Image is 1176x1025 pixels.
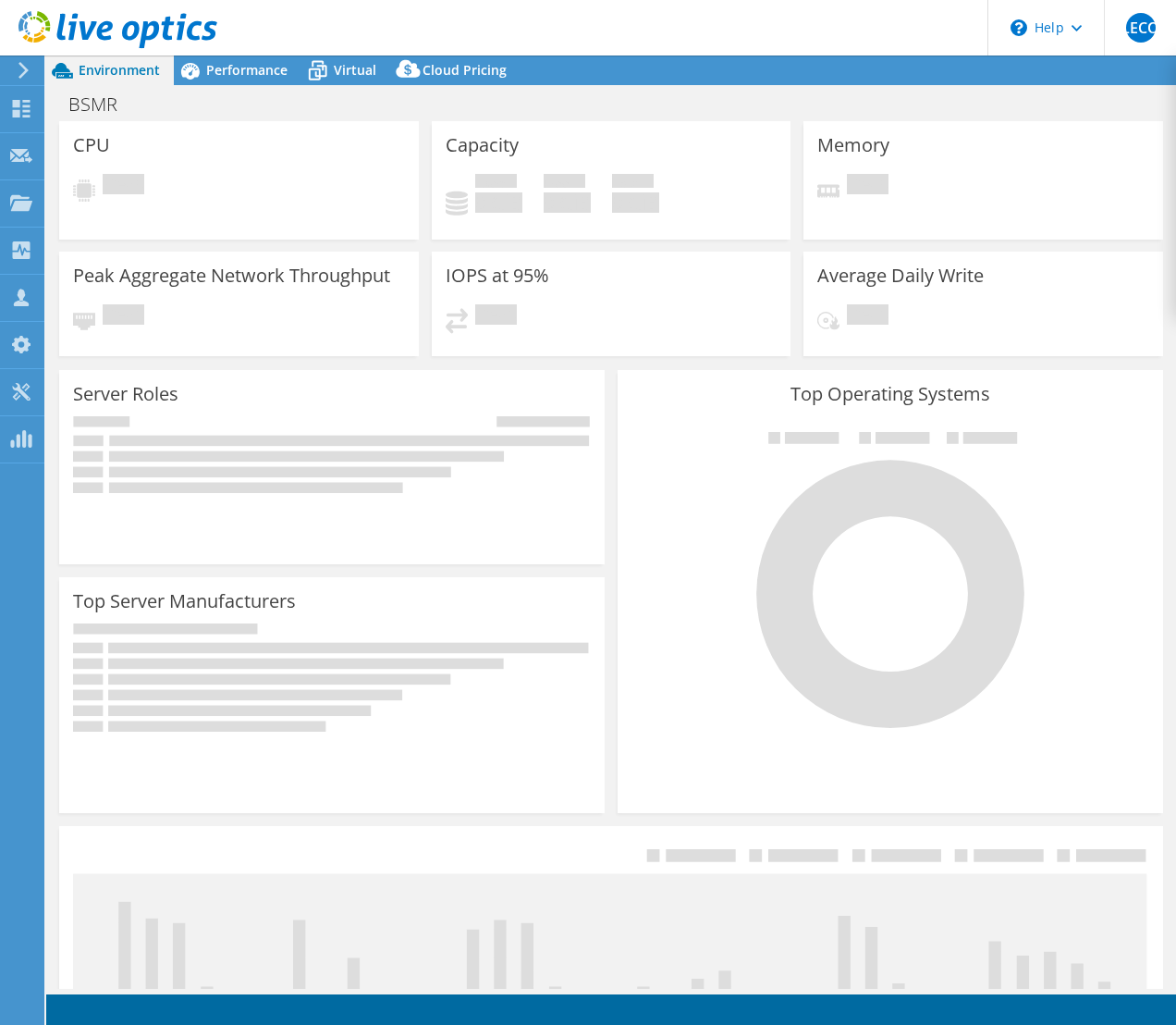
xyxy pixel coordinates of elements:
[73,266,390,286] h3: Peak Aggregate Network Throughput
[817,266,984,286] h3: Average Daily Write
[423,61,507,79] span: Cloud Pricing
[206,61,288,79] span: Performance
[103,174,144,199] span: Pending
[817,135,889,155] h3: Memory
[103,304,144,329] span: Pending
[446,135,519,155] h3: Capacity
[631,384,1149,404] h3: Top Operating Systems
[73,591,296,611] h3: Top Server Manufacturers
[847,174,888,199] span: Pending
[79,61,160,79] span: Environment
[475,192,522,213] h4: 0 GiB
[334,61,376,79] span: Virtual
[475,304,517,329] span: Pending
[1126,13,1156,43] span: LECO
[60,94,146,115] h1: BSMR
[544,192,591,213] h4: 0 GiB
[475,174,517,192] span: Used
[612,192,659,213] h4: 0 GiB
[544,174,585,192] span: Free
[73,384,178,404] h3: Server Roles
[847,304,888,329] span: Pending
[612,174,654,192] span: Total
[73,135,110,155] h3: CPU
[446,266,549,286] h3: IOPS at 95%
[1011,19,1027,36] svg: \n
